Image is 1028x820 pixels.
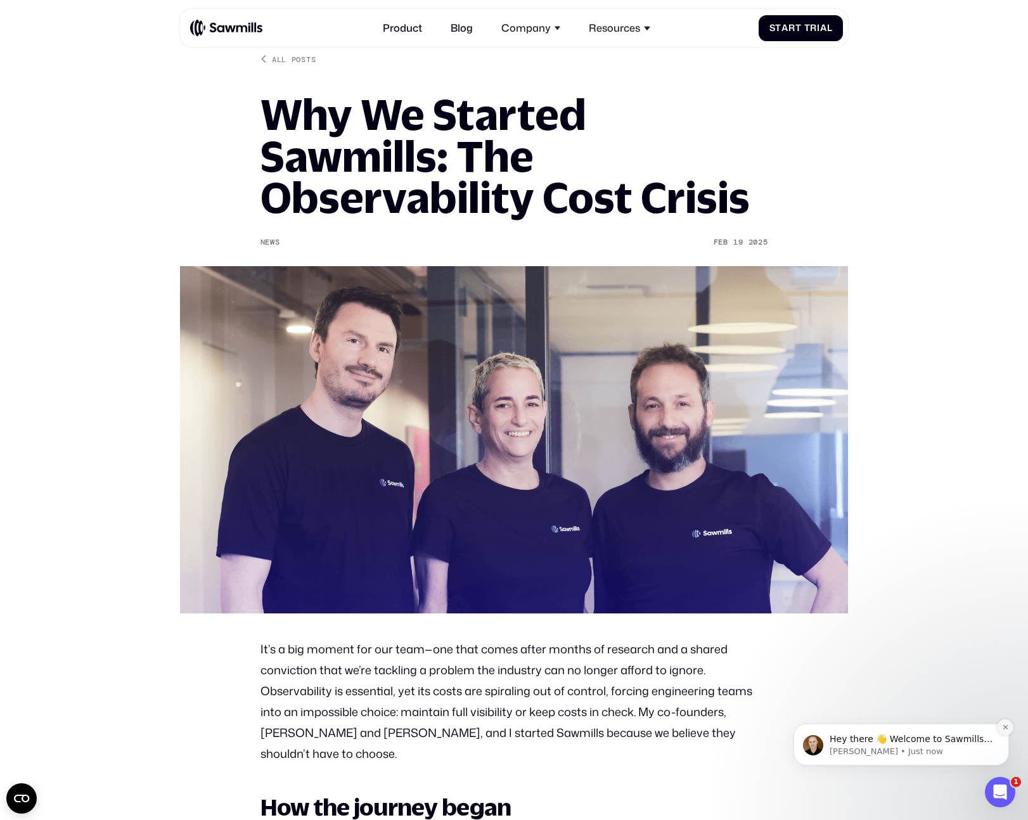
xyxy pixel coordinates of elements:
h1: Why We Started Sawmills: The Observability Cost Crisis [260,94,768,219]
div: Company [493,14,568,42]
div: Resources [581,14,658,42]
div: Resources [589,22,640,34]
img: Why we started Sawmills [180,266,848,613]
a: Product [375,14,430,42]
div: News [260,238,280,247]
span: S [769,23,776,34]
span: i [817,23,820,34]
span: a [781,23,788,34]
div: 19 [733,238,743,247]
span: a [820,23,827,34]
span: l [827,23,833,34]
iframe: Intercom live chat [985,777,1015,807]
span: T [804,23,811,34]
div: All posts [272,54,316,64]
img: Profile image for Winston [29,91,49,112]
span: t [775,23,781,34]
div: 2025 [749,238,768,247]
iframe: Intercom notifications message [774,644,1028,786]
span: r [810,23,817,34]
div: Feb [714,238,728,247]
p: It’s a big moment for our team—one that comes after months of research and a shared conviction th... [260,639,768,764]
p: Message from Winston, sent Just now [55,102,219,113]
button: Open CMP widget [6,783,37,814]
span: 1 [1011,777,1021,787]
a: All posts [260,54,316,64]
div: message notification from Winston, Just now. Hey there 👋 Welcome to Sawmills. The smart telemetry... [19,80,235,122]
span: r [788,23,795,34]
span: Hey there 👋 Welcome to Sawmills. The smart telemetry management platform that solves cost, qualit... [55,90,218,163]
div: Company [501,22,551,34]
button: Dismiss notification [222,75,239,92]
a: StartTrial [759,15,843,41]
span: t [795,23,802,34]
a: Blog [443,14,480,42]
